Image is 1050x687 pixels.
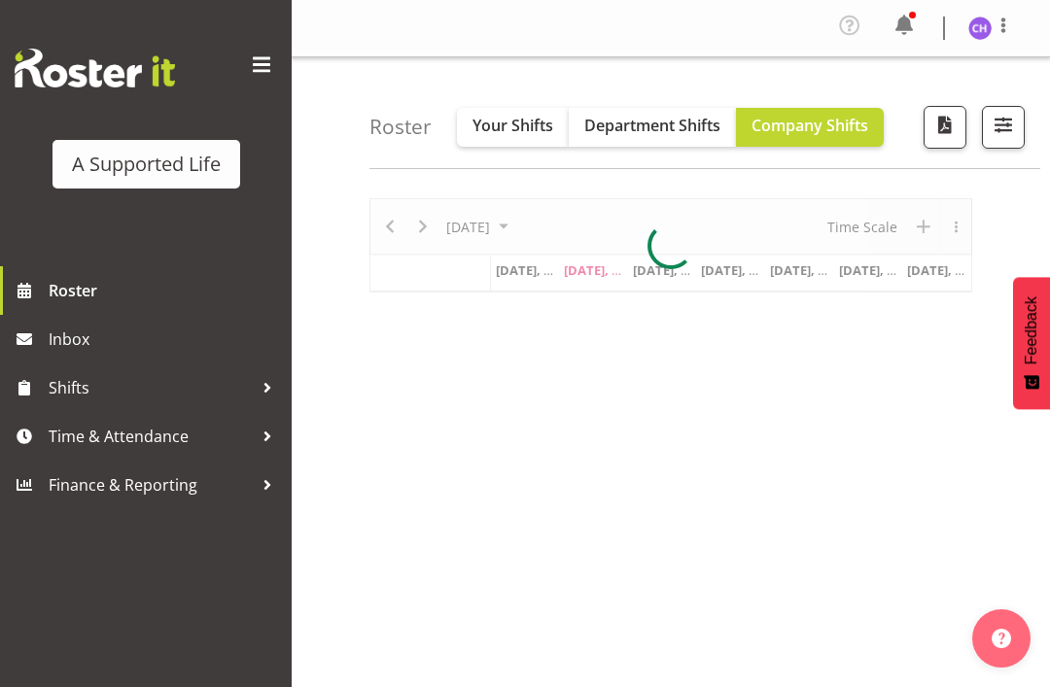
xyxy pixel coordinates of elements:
[752,115,868,136] span: Company Shifts
[49,276,282,305] span: Roster
[992,629,1011,648] img: help-xxl-2.png
[49,325,282,354] span: Inbox
[15,49,175,87] img: Rosterit website logo
[72,150,221,179] div: A Supported Life
[1013,277,1050,409] button: Feedback - Show survey
[369,116,432,138] h4: Roster
[49,422,253,451] span: Time & Attendance
[982,106,1025,149] button: Filter Shifts
[968,17,992,40] img: cathleen-hyde-harris5835.jpg
[1023,296,1040,364] span: Feedback
[49,373,253,402] span: Shifts
[457,108,569,147] button: Your Shifts
[569,108,736,147] button: Department Shifts
[472,115,553,136] span: Your Shifts
[924,106,966,149] button: Download a PDF of the roster according to the set date range.
[736,108,884,147] button: Company Shifts
[49,470,253,499] span: Finance & Reporting
[584,115,720,136] span: Department Shifts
